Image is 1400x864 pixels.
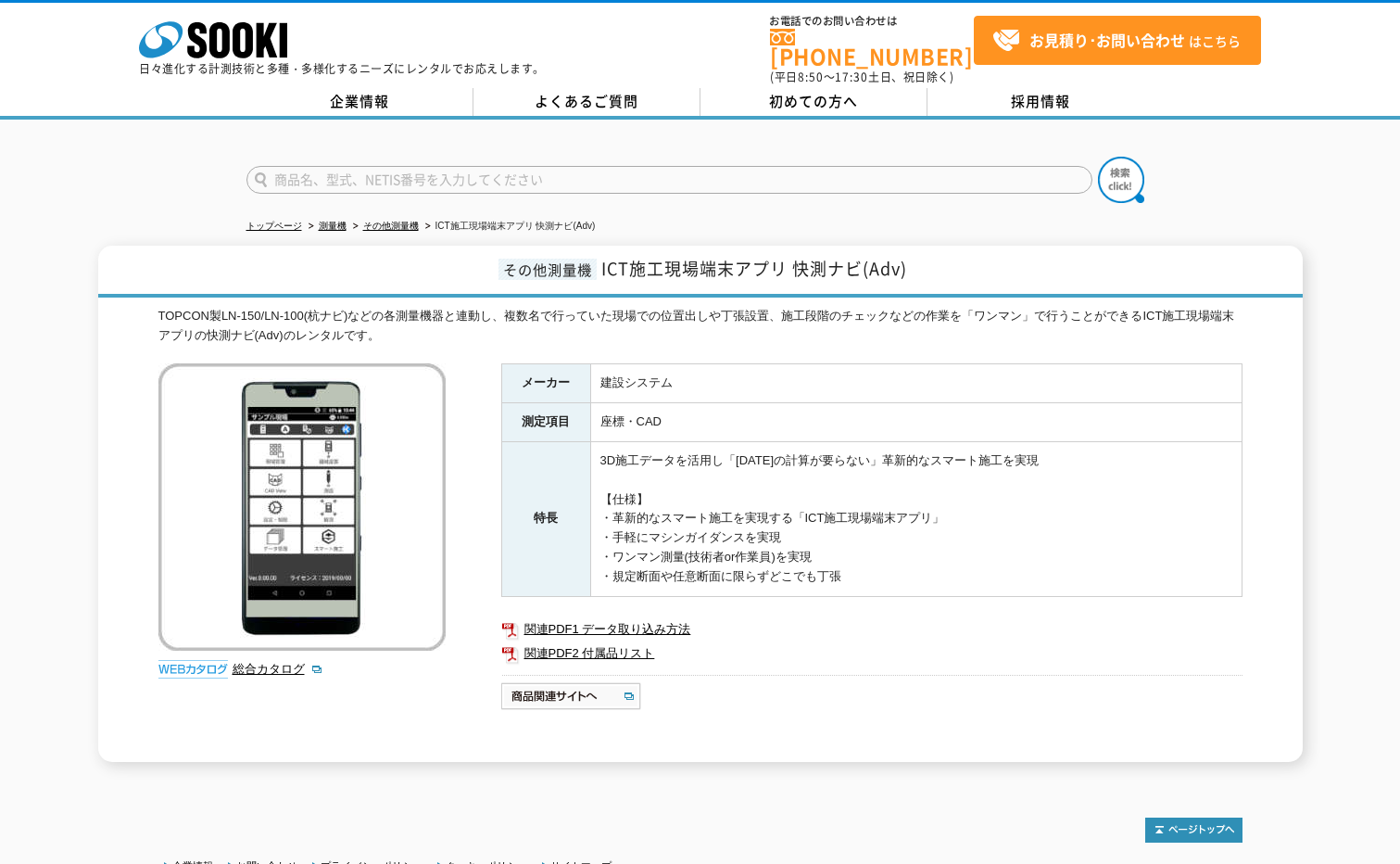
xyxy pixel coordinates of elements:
span: ICT施工現場端末アプリ 快測ナビ(Adv) [601,256,907,281]
a: 関連PDF2 付属品リスト [501,642,1242,666]
a: 総合カタログ [233,662,323,676]
a: 企業情報 [246,88,473,116]
a: トップページ [246,221,302,231]
span: 初めての方へ [769,91,858,111]
img: トップページへ [1145,818,1242,843]
a: よくあるご質問 [473,88,700,116]
span: 17:30 [835,69,868,85]
a: 関連PDF1 データ取り込み方法 [501,617,1242,642]
a: 測量機 [319,221,347,231]
td: 座標・CAD [590,403,1242,442]
input: 商品名、型式、NETIS番号を入力してください [246,166,1092,194]
span: 8:50 [798,69,824,85]
img: ICT施工現場端末アプリ 快測ナビ(Adv) [158,363,446,651]
th: 測定項目 [501,403,590,442]
strong: お見積り･お問い合わせ [1029,29,1185,51]
img: webカタログ [158,660,228,679]
img: 商品関連サイトへ [501,681,643,711]
span: お電話でのお問い合わせは [770,16,974,27]
img: btn_search.png [1098,157,1144,203]
li: ICT施工現場端末アプリ 快測ナビ(Adv) [422,217,596,236]
td: 3D施工データを活用し「[DATE]の計算が要らない」革新的なスマート施工を実現 【仕様】 ・革新的なスマート施工を実現する「ICT施工現場端末アプリ」 ・手軽にマシンガイダンスを実現 ・ワンマ... [590,442,1242,597]
td: 建設システム [590,364,1242,403]
a: 初めての方へ [700,88,927,116]
a: [PHONE_NUMBER] [770,29,974,67]
span: はこちら [992,27,1241,55]
a: お見積り･お問い合わせはこちら [974,16,1261,65]
span: その他測量機 [498,259,597,280]
a: 採用情報 [927,88,1154,116]
span: (平日 ～ 土日、祝日除く) [770,69,953,85]
th: メーカー [501,364,590,403]
p: 日々進化する計測技術と多種・多様化するニーズにレンタルでお応えします。 [139,63,545,74]
th: 特長 [501,442,590,597]
a: その他測量機 [363,221,419,231]
div: TOPCON製LN-150/LN-100(杭ナビ)などの各測量機器と連動し、複数名で行っていた現場での位置出しや丁張設置、施工段階のチェックなどの作業を「ワンマン」で行うことができるICT施工現... [158,307,1242,346]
